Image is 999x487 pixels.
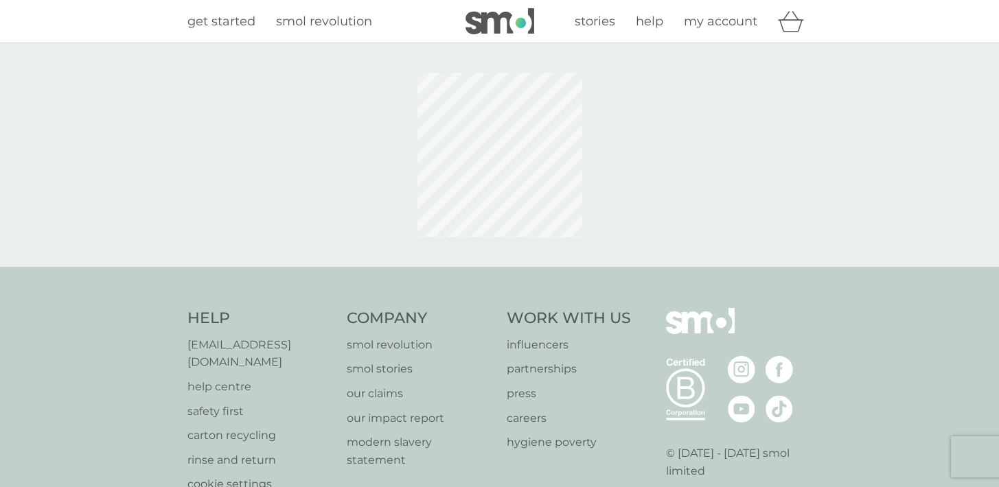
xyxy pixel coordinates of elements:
[466,8,534,34] img: smol
[507,433,631,451] a: hygiene poverty
[347,360,493,378] a: smol stories
[187,451,334,469] a: rinse and return
[187,308,334,329] h4: Help
[507,336,631,354] a: influencers
[684,14,757,29] span: my account
[276,14,372,29] span: smol revolution
[347,308,493,329] h4: Company
[684,12,757,32] a: my account
[347,409,493,427] a: our impact report
[507,360,631,378] a: partnerships
[347,336,493,354] a: smol revolution
[766,395,793,423] img: visit the smol Tiktok page
[187,12,255,32] a: get started
[778,8,812,35] div: basket
[636,14,663,29] span: help
[728,395,755,423] img: visit the smol Youtube page
[276,12,372,32] a: smol revolution
[666,308,735,355] img: smol
[347,433,493,468] a: modern slavery statement
[187,14,255,29] span: get started
[187,403,334,420] a: safety first
[507,308,631,329] h4: Work With Us
[636,12,663,32] a: help
[507,385,631,403] a: press
[575,12,615,32] a: stories
[187,378,334,396] a: help centre
[575,14,615,29] span: stories
[187,336,334,371] a: [EMAIL_ADDRESS][DOMAIN_NAME]
[507,409,631,427] a: careers
[666,444,812,479] p: © [DATE] - [DATE] smol limited
[728,356,755,383] img: visit the smol Instagram page
[766,356,793,383] img: visit the smol Facebook page
[347,385,493,403] a: our claims
[187,427,334,444] a: carton recycling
